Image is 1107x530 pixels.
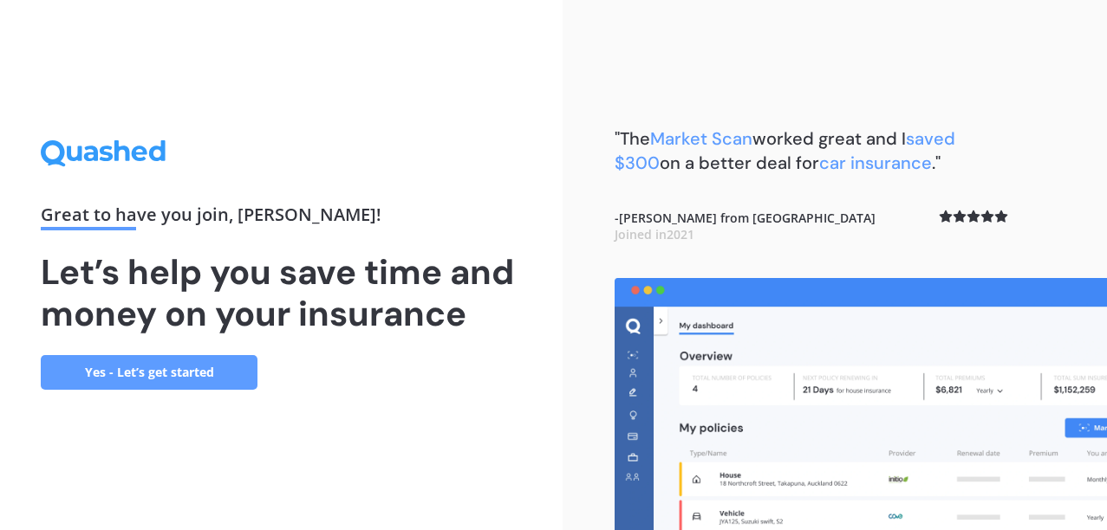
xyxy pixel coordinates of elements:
[615,210,876,243] b: - [PERSON_NAME] from [GEOGRAPHIC_DATA]
[650,127,752,150] span: Market Scan
[41,251,521,334] h1: Let’s help you save time and money on your insurance
[819,152,932,174] span: car insurance
[615,226,694,242] span: Joined in 2021
[41,206,521,230] div: Great to have you join , [PERSON_NAME] !
[41,355,257,390] a: Yes - Let’s get started
[615,127,955,174] span: saved $300
[615,127,955,174] b: "The worked great and I on a better deal for ."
